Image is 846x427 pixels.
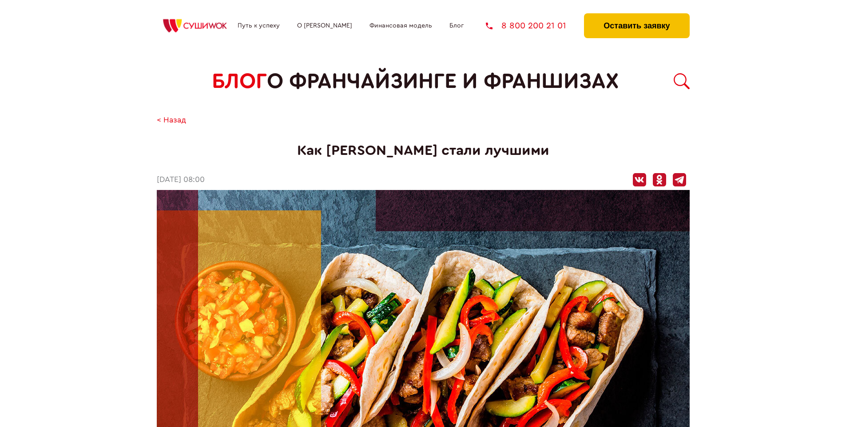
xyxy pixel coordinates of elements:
[486,21,566,30] a: 8 800 200 21 01
[157,116,186,125] a: < Назад
[238,22,280,29] a: Путь к успеху
[157,142,690,159] h1: Как [PERSON_NAME] стали лучшими
[212,69,267,94] span: БЛОГ
[369,22,432,29] a: Финансовая модель
[501,21,566,30] span: 8 800 200 21 01
[449,22,464,29] a: Блог
[584,13,689,38] button: Оставить заявку
[157,175,205,185] time: [DATE] 08:00
[267,69,619,94] span: о франчайзинге и франшизах
[297,22,352,29] a: О [PERSON_NAME]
